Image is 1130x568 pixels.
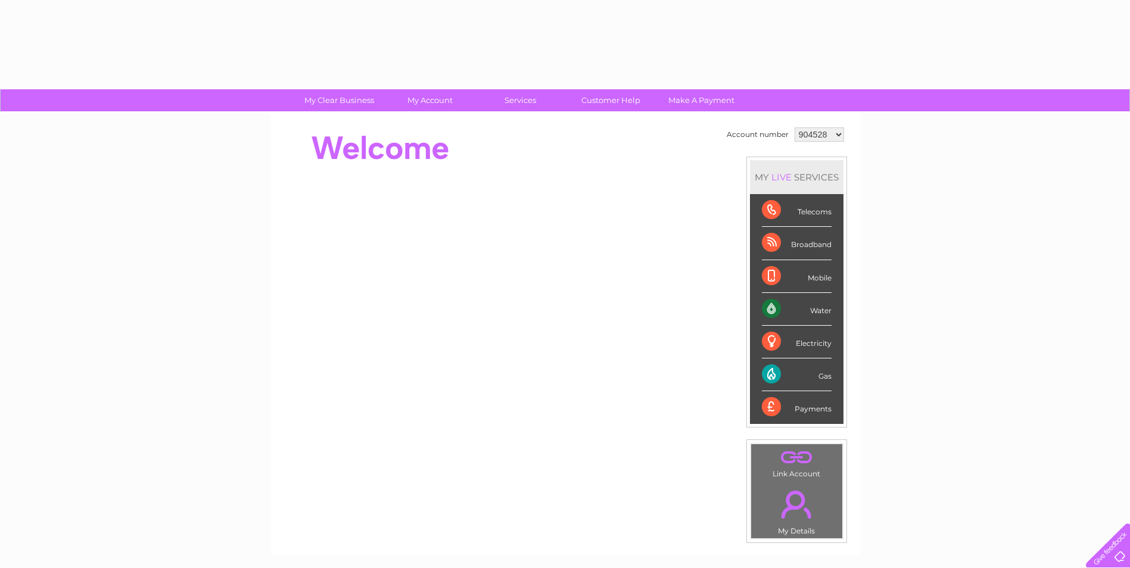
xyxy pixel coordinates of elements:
a: . [754,483,839,525]
a: . [754,447,839,468]
div: Payments [762,391,832,423]
a: Customer Help [562,89,660,111]
div: Electricity [762,326,832,358]
div: Water [762,293,832,326]
td: My Details [751,480,843,539]
td: Account number [724,124,792,145]
div: Telecoms [762,194,832,227]
div: Gas [762,358,832,391]
div: LIVE [769,171,794,183]
div: Mobile [762,260,832,293]
a: Services [471,89,569,111]
div: MY SERVICES [750,160,843,194]
td: Link Account [751,444,843,481]
a: My Account [381,89,479,111]
div: Broadband [762,227,832,260]
a: Make A Payment [652,89,751,111]
a: My Clear Business [290,89,388,111]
